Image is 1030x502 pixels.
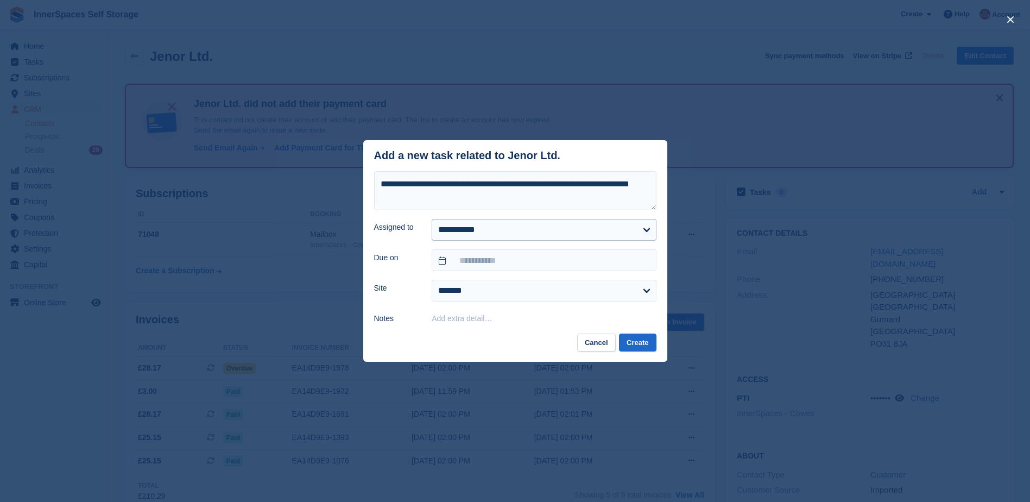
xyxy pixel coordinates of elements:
label: Site [374,283,419,294]
div: Add a new task related to Jenor Ltd. [374,149,560,162]
button: close [1002,11,1019,28]
button: Add extra detail… [432,314,492,323]
label: Due on [374,252,419,263]
label: Notes [374,313,419,324]
label: Assigned to [374,222,419,233]
button: Cancel [577,334,616,352]
button: Create [619,334,656,352]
